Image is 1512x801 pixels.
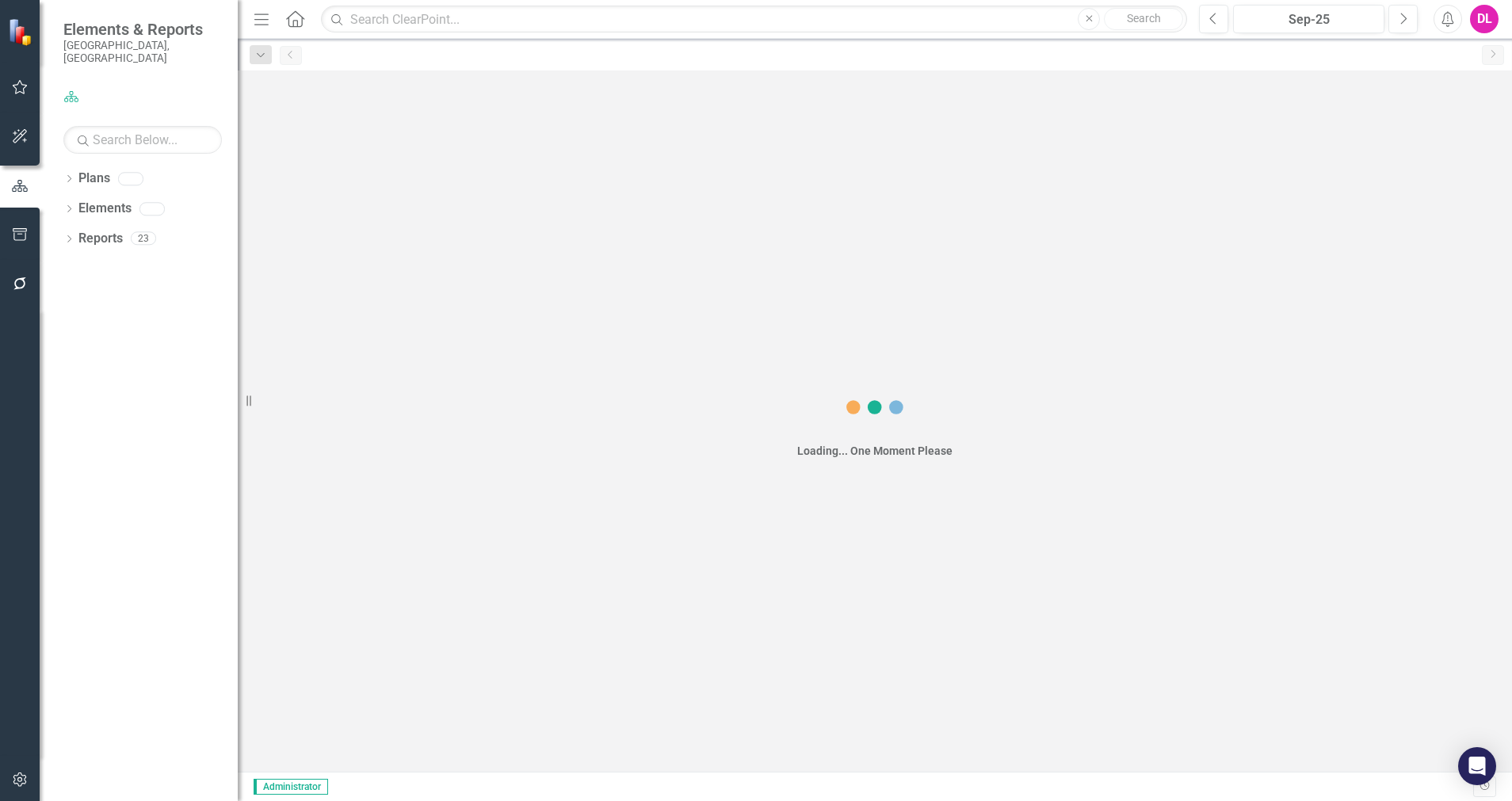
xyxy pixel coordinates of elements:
div: Loading... One Moment Please [797,443,953,459]
a: Plans [78,170,110,188]
img: ClearPoint Strategy [8,18,36,46]
span: Elements & Reports [63,20,222,39]
button: Sep-25 [1233,5,1384,33]
div: Sep-25 [1239,10,1379,29]
div: 23 [131,232,156,246]
button: Search [1104,8,1183,30]
span: Search [1127,12,1161,25]
input: Search Below... [63,126,222,154]
small: [GEOGRAPHIC_DATA], [GEOGRAPHIC_DATA] [63,39,222,65]
a: Reports [78,230,123,248]
span: Administrator [254,779,328,795]
input: Search ClearPoint... [321,6,1187,33]
a: Elements [78,200,132,218]
button: DL [1470,5,1499,33]
div: Open Intercom Messenger [1458,747,1496,785]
